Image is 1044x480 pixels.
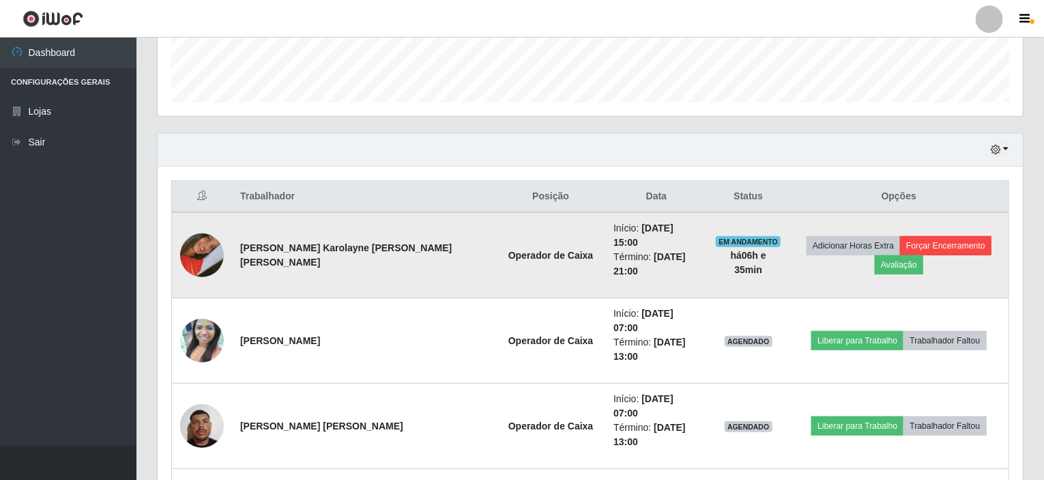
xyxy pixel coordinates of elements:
button: Liberar para Trabalho [811,417,903,436]
button: Avaliação [875,255,923,274]
li: Término: [613,335,699,364]
img: CoreUI Logo [23,10,83,27]
li: Início: [613,307,699,335]
strong: Operador de Caixa [508,335,594,346]
img: 1650687338616.jpeg [180,302,224,380]
th: Status [708,181,789,213]
li: Início: [613,392,699,421]
span: AGENDADO [725,421,772,432]
button: Trabalhador Faltou [903,417,986,436]
li: Término: [613,421,699,449]
th: Trabalhador [232,181,496,213]
th: Opções [789,181,1009,213]
time: [DATE] 07:00 [613,393,673,419]
button: Adicionar Horas Extra [807,236,900,255]
button: Forçar Encerramento [900,236,991,255]
strong: [PERSON_NAME] Karolayne [PERSON_NAME] [PERSON_NAME] [240,242,452,268]
th: Data [605,181,708,213]
span: EM ANDAMENTO [716,236,781,247]
li: Término: [613,250,699,279]
img: 1744328731304.jpeg [180,397,224,455]
time: [DATE] 15:00 [613,223,673,248]
time: [DATE] 07:00 [613,308,673,333]
strong: [PERSON_NAME] [PERSON_NAME] [240,421,403,432]
th: Posição [496,181,605,213]
li: Início: [613,221,699,250]
strong: [PERSON_NAME] [240,335,320,346]
strong: há 06 h e 35 min [731,250,766,275]
img: 1732041144811.jpeg [180,216,224,294]
strong: Operador de Caixa [508,250,594,261]
strong: Operador de Caixa [508,421,594,432]
span: AGENDADO [725,336,772,347]
button: Liberar para Trabalho [811,331,903,350]
button: Trabalhador Faltou [903,331,986,350]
